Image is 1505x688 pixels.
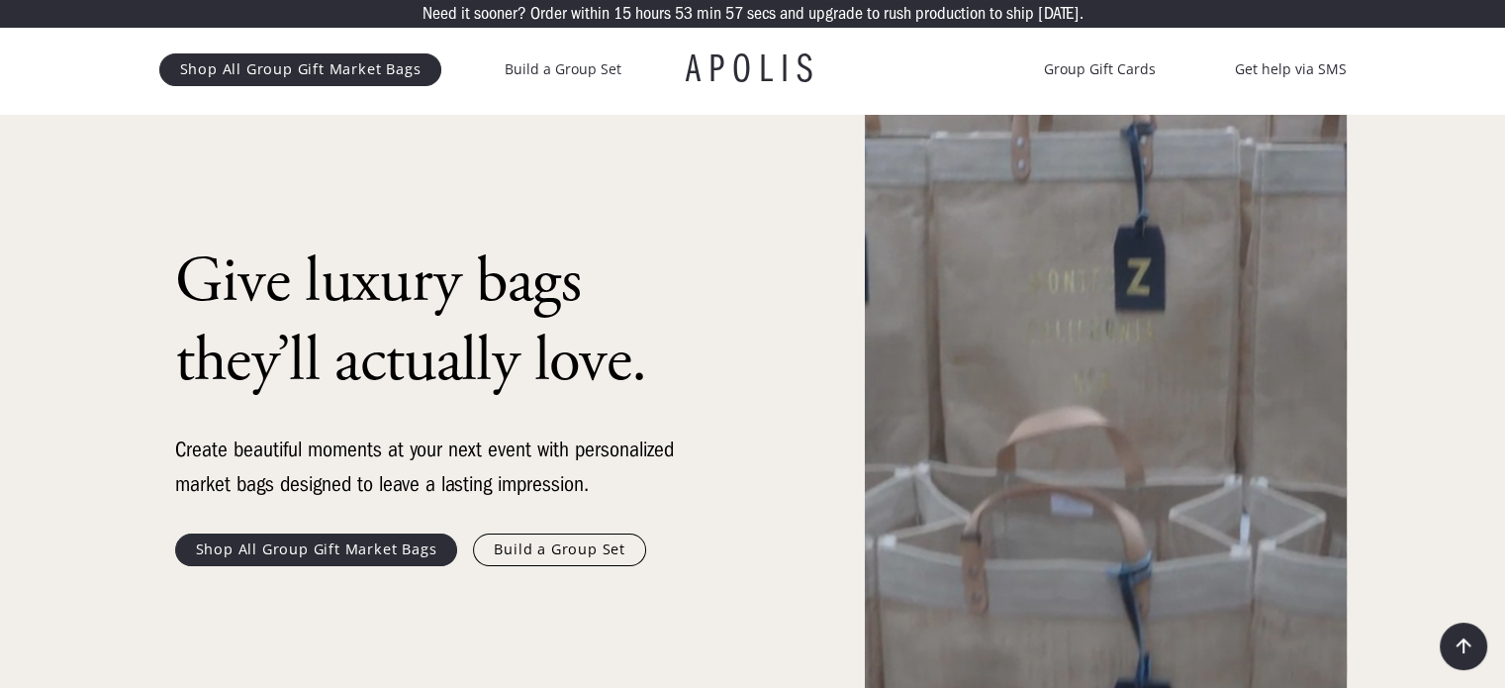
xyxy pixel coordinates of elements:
[473,534,646,565] a: Build a Group Set
[159,53,442,85] a: Shop All Group Gift Market Bags
[697,5,721,23] p: min
[725,5,743,23] p: 57
[175,433,690,502] div: Create beautiful moments at your next event with personalized market bags designed to leave a las...
[505,57,621,81] a: Build a Group Set
[613,5,631,23] p: 15
[675,5,693,23] p: 53
[635,5,671,23] p: hours
[747,5,776,23] p: secs
[1044,57,1156,81] a: Group Gift Cards
[175,243,690,401] h1: Give luxury bags they’ll actually love.
[1235,57,1347,81] a: Get help via SMS
[686,49,820,89] a: APOLIS
[175,534,458,565] a: Shop All Group Gift Market Bags
[780,5,1083,23] p: and upgrade to rush production to ship [DATE].
[423,5,610,23] p: Need it sooner? Order within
